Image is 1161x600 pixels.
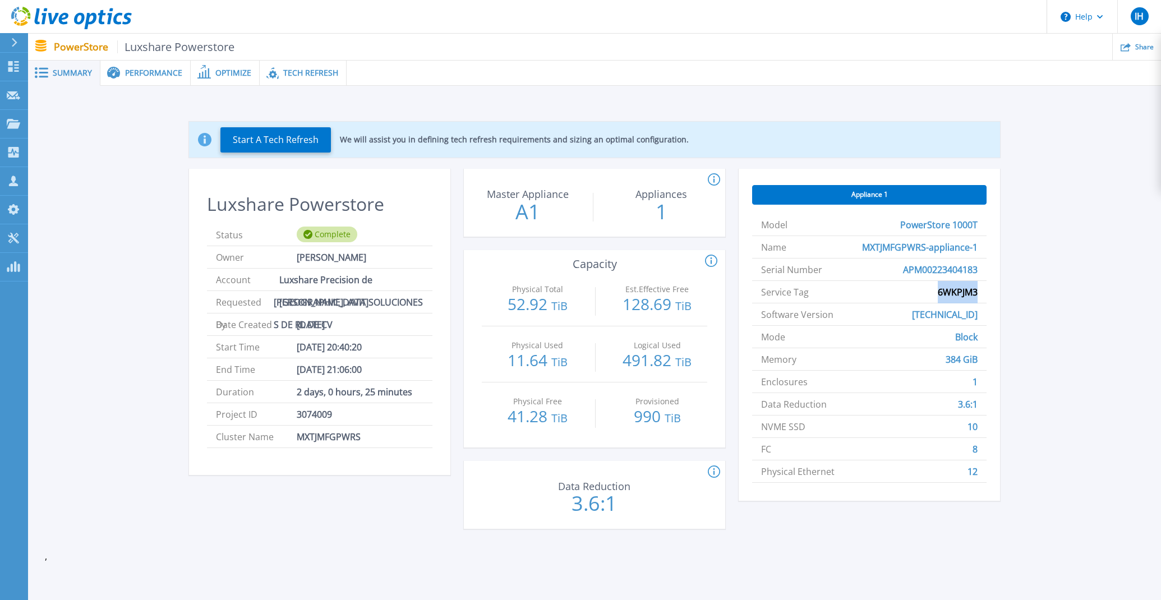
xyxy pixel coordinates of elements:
span: [DATE] 21:06:00 [297,358,362,380]
span: [DATE] 20:40:20 [297,336,362,358]
span: 3.6:1 [958,393,978,415]
span: Account [216,269,279,290]
p: 11.64 [487,352,588,370]
span: 6WKPJM3 [938,281,978,303]
span: 1 [973,371,978,393]
span: [DATE] [297,313,325,335]
p: Appliances [601,189,721,199]
span: MXTJMFGPWRS [297,426,361,447]
p: Physical Free [490,398,585,405]
p: 128.69 [607,296,707,314]
span: [PERSON_NAME], AVIT SOLUCIONES S DE RL DE CV [274,291,423,313]
span: NVME SSD [761,416,805,437]
p: Master Appliance [468,189,588,199]
span: Owner [216,246,297,268]
span: 8 [973,438,978,460]
span: TiB [675,298,692,313]
span: 3074009 [297,403,332,425]
span: 12 [967,460,978,482]
span: Luxshare Powerstore [117,40,235,53]
p: 1 [599,202,725,222]
span: Requested By [216,291,274,313]
span: Status [216,224,297,246]
span: Cluster Name [216,426,297,447]
span: End Time [216,358,297,380]
span: [TECHNICAL_ID] [912,303,978,325]
span: APM00223404183 [903,259,978,280]
span: Share [1135,44,1154,50]
span: Performance [125,69,182,77]
span: 2 days, 0 hours, 25 minutes [297,381,412,403]
h2: Luxshare Powerstore [207,194,432,215]
span: Summary [53,69,92,77]
span: Data Reduction [761,393,827,415]
button: Start A Tech Refresh [220,127,331,153]
p: A1 [465,202,591,222]
p: Physical Used [490,341,585,349]
span: Mode [761,326,785,348]
span: Service Tag [761,281,809,303]
span: TiB [551,410,568,426]
p: We will assist you in defining tech refresh requirements and sizing an optimal configuration. [340,135,689,144]
span: 384 GiB [946,348,978,370]
span: Project ID [216,403,297,425]
span: Physical Ethernet [761,460,835,482]
p: 41.28 [487,408,588,426]
p: PowerStore [54,40,235,53]
p: Est.Effective Free [610,285,704,293]
span: Tech Refresh [283,69,338,77]
span: Block [955,326,978,348]
span: FC [761,438,771,460]
div: , [28,86,1161,578]
span: 10 [967,416,978,437]
span: Start Time [216,336,297,358]
div: Complete [297,227,357,242]
span: MXTJMFGPWRS-appliance-1 [862,236,978,258]
span: Duration [216,381,297,403]
p: 491.82 [607,352,707,370]
p: Physical Total [490,285,585,293]
span: TiB [665,410,681,426]
p: Logical Used [610,341,704,349]
span: Enclosures [761,371,808,393]
p: 52.92 [487,296,588,314]
span: TiB [675,354,692,370]
span: Memory [761,348,796,370]
span: TiB [551,354,568,370]
span: [PERSON_NAME] [297,246,366,268]
span: Name [761,236,786,258]
span: Software Version [761,303,833,325]
span: IH [1135,12,1144,21]
span: TiB [551,298,568,313]
p: Data Reduction [535,481,655,491]
p: 3.6:1 [532,493,657,514]
span: Optimize [215,69,251,77]
span: Luxshare Precision de [GEOGRAPHIC_DATA] [279,269,423,290]
span: Date Created [216,313,297,335]
span: PowerStore 1000T [900,214,978,236]
span: Serial Number [761,259,822,280]
p: Provisioned [610,398,704,405]
p: 990 [607,408,707,426]
span: Model [761,214,787,236]
span: Appliance 1 [851,190,888,199]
